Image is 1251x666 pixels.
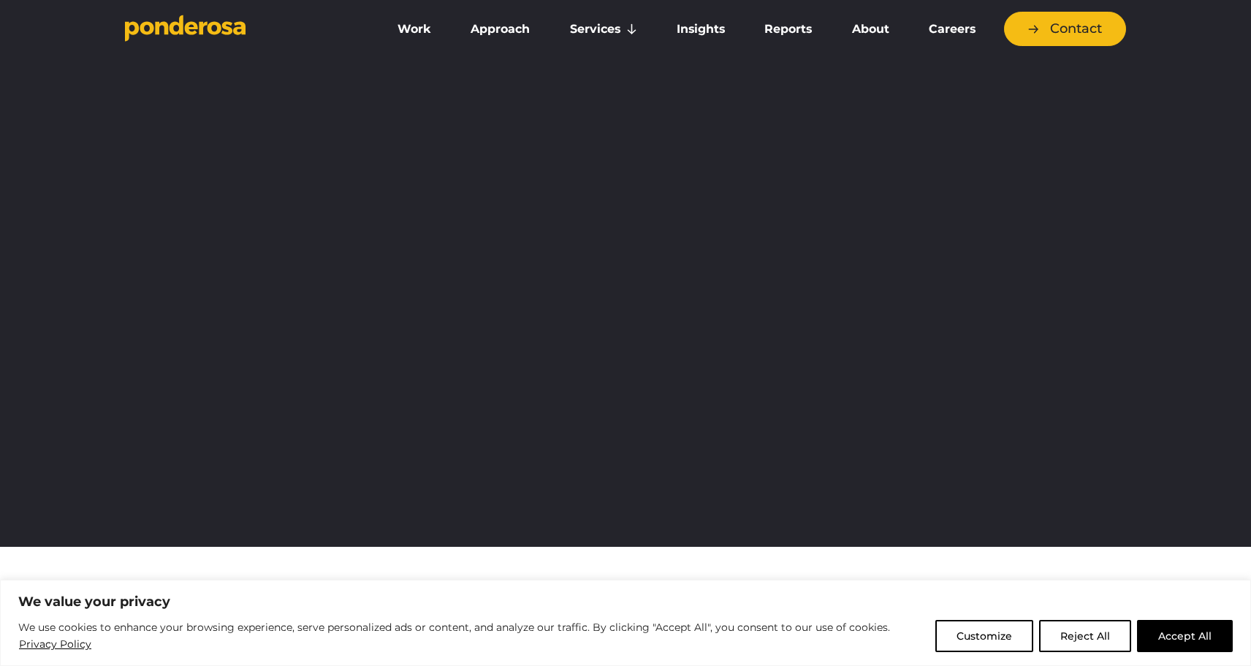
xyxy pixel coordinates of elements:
[454,14,547,45] a: Approach
[18,619,924,654] p: We use cookies to enhance your browsing experience, serve personalized ads or content, and analyz...
[125,15,359,44] a: Go to homepage
[834,14,905,45] a: About
[1039,620,1131,652] button: Reject All
[660,14,742,45] a: Insights
[18,593,1233,610] p: We value your privacy
[935,620,1033,652] button: Customize
[381,14,448,45] a: Work
[748,14,829,45] a: Reports
[18,635,92,653] a: Privacy Policy
[1137,620,1233,652] button: Accept All
[553,14,654,45] a: Services
[912,14,992,45] a: Careers
[1004,12,1126,46] a: Contact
